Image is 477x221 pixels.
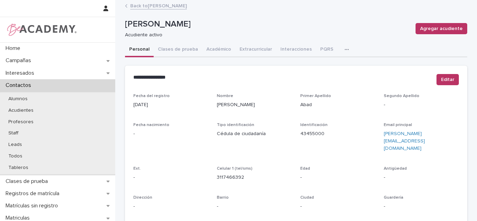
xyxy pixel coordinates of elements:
[6,23,77,37] img: WPrjXfSUmiLcdUfaYY4Q
[3,165,34,171] p: Tableros
[416,23,467,34] button: Agregar acudiente
[125,32,407,38] p: Acudiente activo
[3,96,33,102] p: Alumnos
[154,43,202,57] button: Clases de prueba
[300,196,314,200] span: Ciudad
[133,203,208,210] p: -
[217,175,244,180] a: 3117466392
[133,174,208,181] p: -
[300,94,331,98] span: Primer Apellido
[133,167,141,171] span: Ext.
[436,74,459,85] button: Editar
[384,101,459,109] p: -
[441,76,454,83] span: Editar
[3,45,26,52] p: Home
[3,108,39,113] p: Acudientes
[217,101,292,109] p: [PERSON_NAME]
[217,196,229,200] span: Barrio
[3,142,28,148] p: Leads
[217,130,292,138] p: Cédula de ciudadanía
[125,43,154,57] button: Personal
[3,82,37,89] p: Contactos
[3,57,37,64] p: Campañas
[420,25,463,32] span: Agregar acudiente
[130,1,187,9] a: Back to[PERSON_NAME]
[133,130,208,138] p: -
[316,43,338,57] button: PQRS
[217,94,233,98] span: Nombre
[3,178,53,185] p: Clases de prueba
[300,101,375,109] p: Abad
[300,130,375,138] p: 43455000
[3,119,39,125] p: Profesores
[384,203,459,210] p: -
[217,203,292,210] p: -
[133,94,170,98] span: Fecha del registro
[384,167,407,171] span: Antigüedad
[384,196,403,200] span: Guardería
[300,123,328,127] span: Identificación
[133,101,208,109] p: [DATE]
[300,174,375,181] p: -
[384,174,459,181] p: -
[3,153,28,159] p: Todos
[3,130,24,136] p: Staff
[384,123,412,127] span: Email principal
[3,190,65,197] p: Registros de matrícula
[202,43,235,57] button: Académico
[133,196,152,200] span: Dirección
[3,202,64,209] p: Matrículas sin registro
[235,43,276,57] button: Extracurricular
[217,167,252,171] span: Celular 1 (tel/sms)
[384,94,419,98] span: Segundo Apellido
[125,19,410,29] p: [PERSON_NAME]
[217,123,254,127] span: Tipo identificación
[300,167,310,171] span: Edad
[3,70,40,76] p: Interesados
[133,123,169,127] span: Fecha nacimiento
[300,203,375,210] p: -
[276,43,316,57] button: Interacciones
[384,131,425,151] a: [PERSON_NAME][EMAIL_ADDRESS][DOMAIN_NAME]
